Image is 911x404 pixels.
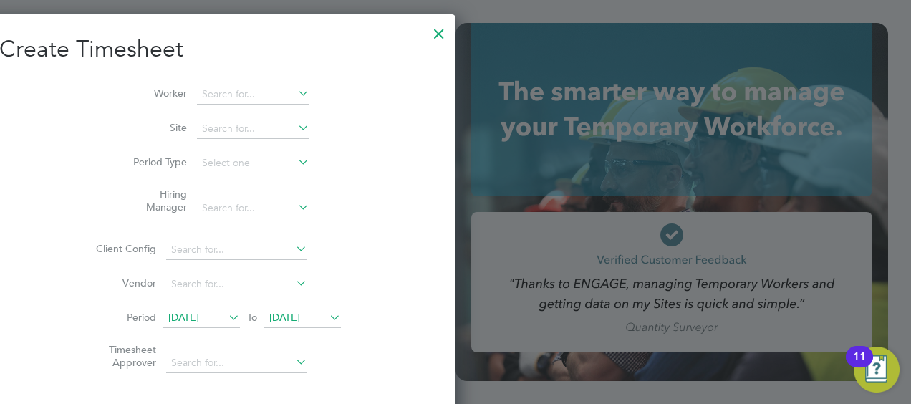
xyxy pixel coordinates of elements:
label: Hiring Manager [122,188,187,213]
input: Search for... [197,119,309,139]
input: Select one [197,153,309,173]
label: Client Config [92,242,156,255]
input: Search for... [197,198,309,218]
input: Search for... [197,85,309,105]
span: [DATE] [269,311,300,324]
span: To [243,308,261,327]
label: Vendor [92,276,156,289]
label: Site [122,121,187,134]
input: Search for... [166,274,307,294]
button: Open Resource Center, 11 new notifications [854,347,900,393]
div: 11 [853,357,866,375]
input: Search for... [166,353,307,373]
input: Search for... [166,240,307,260]
span: [DATE] [168,311,199,324]
label: Timesheet Approver [92,343,156,369]
label: Period Type [122,155,187,168]
label: Period [92,311,156,324]
label: Worker [122,87,187,100]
